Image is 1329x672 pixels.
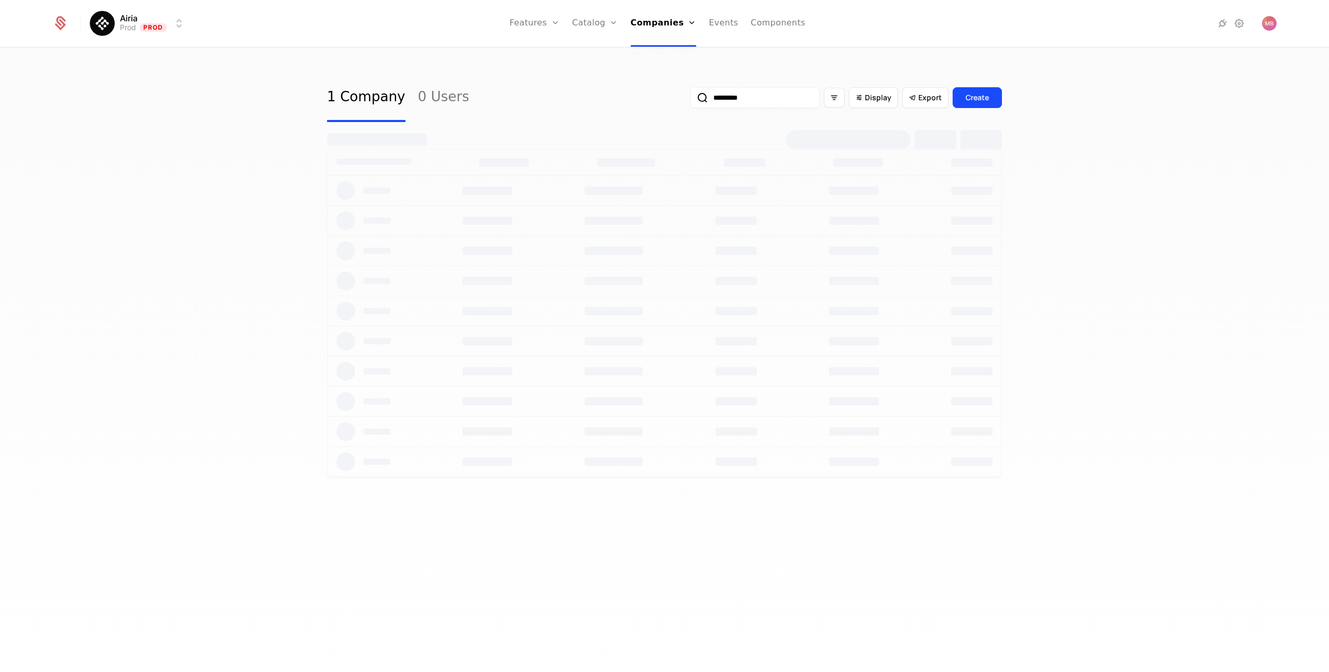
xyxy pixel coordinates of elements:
[824,88,845,107] button: Filter options
[1233,17,1245,30] a: Settings
[953,87,1002,108] button: Create
[865,92,891,103] span: Display
[418,73,469,122] a: 0 Users
[90,11,115,36] img: Airia
[902,87,948,108] button: Export
[140,23,167,32] span: Prod
[1262,16,1277,31] button: Open user button
[1216,17,1229,30] a: Integrations
[120,22,136,33] div: Prod
[918,92,942,103] span: Export
[966,92,989,103] div: Create
[327,73,405,122] a: 1 Company
[93,12,185,35] button: Select environment
[120,14,138,22] span: Airia
[1262,16,1277,31] img: Matt Bell
[849,87,898,108] button: Display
